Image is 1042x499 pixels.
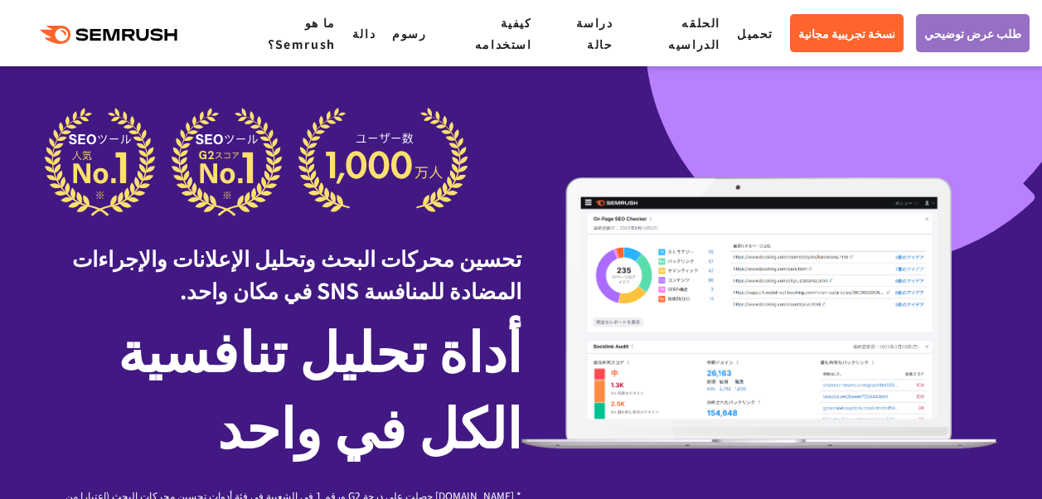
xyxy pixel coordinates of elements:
a: طلب عرض توضيحي [916,14,1030,52]
div: تحسين محركات البحث وتحليل الإعلانات والإجراءات المضادة للمنافسة SNS في مكان واحد. [45,216,521,306]
a: كيفية استخدامه [475,14,532,52]
a: تحميل [737,25,773,41]
a: دراسة حالة [576,14,613,52]
span: طلب عرض توضيحي [924,24,1021,42]
h1: أداة تحليل تنافسية الكل في واحد [45,310,521,463]
span: نسخة تجريبية مجانية [798,24,895,42]
a: نسخة تجريبية مجانية [790,14,904,52]
a: رسوم [392,25,426,41]
a: دالة [352,25,376,41]
a: الحلقه الدراسيه [668,14,720,52]
a: ما هو Semrush؟ [268,14,336,52]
